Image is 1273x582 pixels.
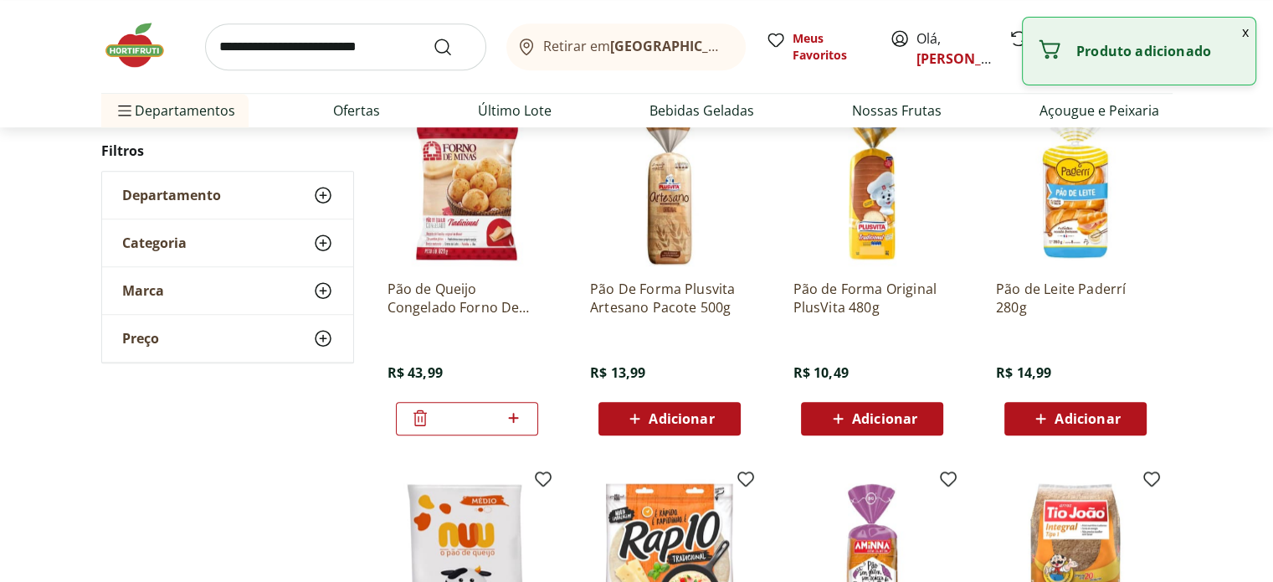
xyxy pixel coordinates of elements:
button: Adicionar [1004,402,1147,435]
a: Nossas Frutas [852,100,942,121]
span: Categoria [122,234,187,251]
span: R$ 10,49 [793,363,848,382]
a: Ofertas [333,100,380,121]
span: R$ 14,99 [996,363,1051,382]
button: Preço [102,315,353,362]
a: Pão de Queijo Congelado Forno De Minas 820g [388,280,547,317]
a: Pão De Forma Plusvita Artesano Pacote 500g [590,280,749,317]
span: Meus Favoritos [793,30,870,64]
button: Submit Search [433,37,473,57]
a: Bebidas Geladas [649,100,754,121]
span: R$ 13,99 [590,363,645,382]
span: Adicionar [852,412,917,425]
span: Marca [122,282,164,299]
span: Departamento [122,187,221,203]
a: Pão de Forma Original PlusVita 480g [793,280,952,317]
span: Retirar em [543,39,728,54]
img: Hortifruti [101,20,185,70]
button: Menu [115,90,135,131]
button: Fechar notificação [1235,18,1255,46]
h2: Filtros [101,134,354,167]
img: Pão de Queijo Congelado Forno De Minas 820g [388,107,547,266]
button: Categoria [102,219,353,266]
a: [PERSON_NAME] [916,49,1025,68]
a: Meus Favoritos [766,30,870,64]
span: Adicionar [649,412,714,425]
span: Adicionar [1055,412,1120,425]
span: Olá, [916,28,991,69]
button: Adicionar [598,402,741,435]
img: Pão De Forma Plusvita Artesano Pacote 500g [590,107,749,266]
img: Pão de Leite Paderrí 280g [996,107,1155,266]
a: Açougue e Peixaria [1039,100,1159,121]
button: Marca [102,267,353,314]
a: Pão de Leite Paderrí 280g [996,280,1155,317]
button: Retirar em[GEOGRAPHIC_DATA]/[GEOGRAPHIC_DATA] [506,23,746,70]
a: Último Lote [478,100,552,121]
b: [GEOGRAPHIC_DATA]/[GEOGRAPHIC_DATA] [610,37,892,55]
input: search [205,23,486,70]
span: Preço [122,330,159,347]
span: R$ 43,99 [388,363,443,382]
img: Pão de Forma Original PlusVita 480g [793,107,952,266]
span: Departamentos [115,90,235,131]
button: Adicionar [801,402,943,435]
p: Produto adicionado [1076,43,1242,59]
button: Departamento [102,172,353,219]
